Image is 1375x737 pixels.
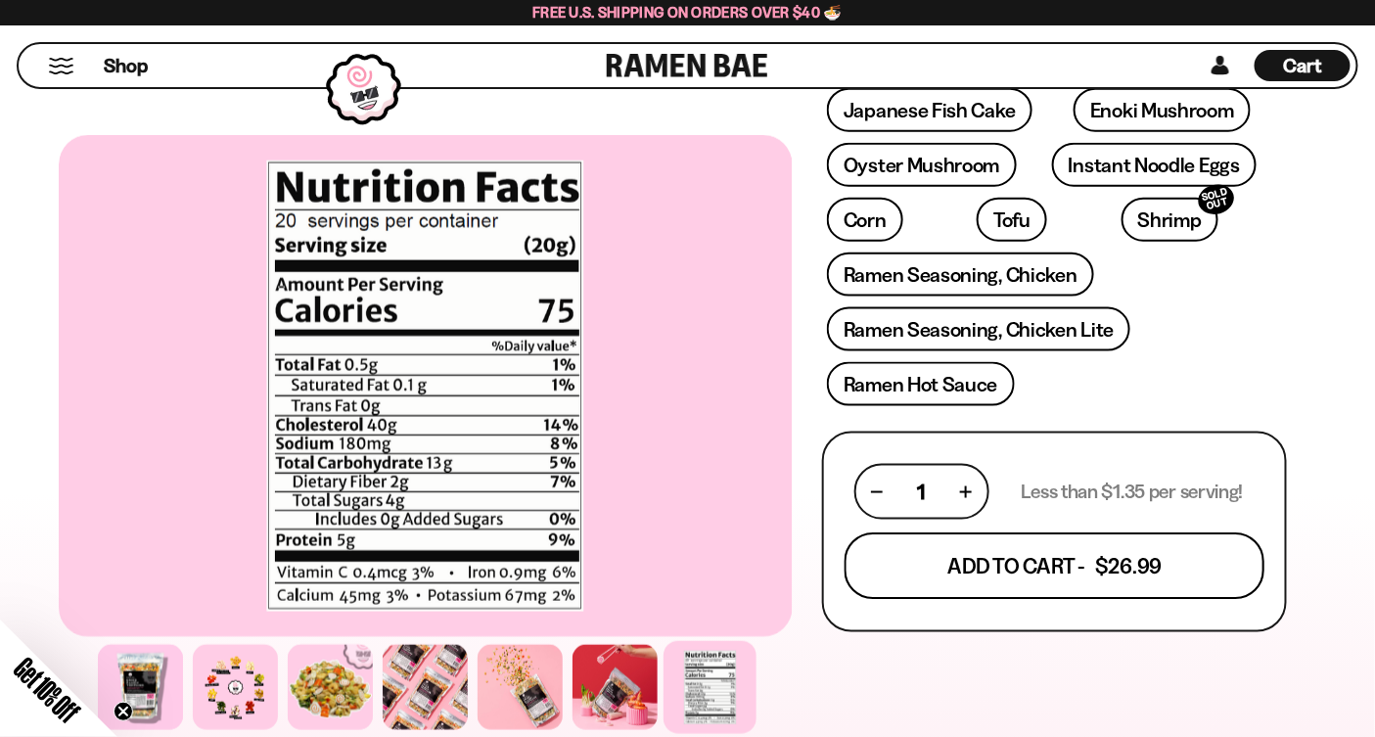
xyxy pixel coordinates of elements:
[1284,54,1322,77] span: Cart
[827,143,1017,187] a: Oyster Mushroom
[827,307,1130,351] a: Ramen Seasoning, Chicken Lite
[827,362,1015,406] a: Ramen Hot Sauce
[9,652,85,728] span: Get 10% Off
[977,198,1047,242] a: Tofu
[827,198,903,242] a: Corn
[104,53,148,79] span: Shop
[918,480,926,504] span: 1
[827,88,1032,132] a: Japanese Fish Cake
[827,253,1094,297] a: Ramen Seasoning, Chicken
[1022,480,1244,504] p: Less than $1.35 per serving!
[114,702,133,721] button: Close teaser
[1052,143,1257,187] a: Instant Noodle Eggs
[844,533,1264,600] button: Add To Cart - $26.99
[1074,88,1251,132] a: Enoki Mushroom
[1122,198,1218,242] a: ShrimpSOLD OUT
[1255,44,1351,87] a: Cart
[1195,181,1238,219] div: SOLD OUT
[48,58,74,74] button: Mobile Menu Trigger
[532,3,843,22] span: Free U.S. Shipping on Orders over $40 🍜
[104,50,148,81] a: Shop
